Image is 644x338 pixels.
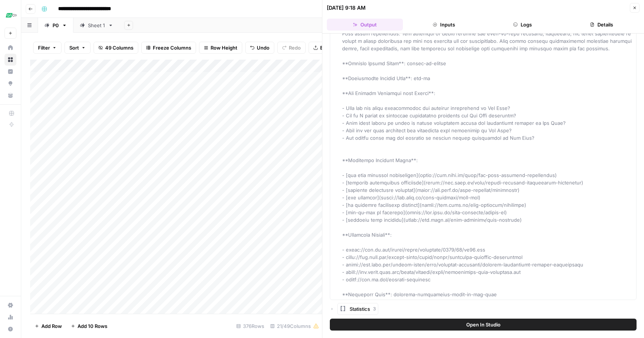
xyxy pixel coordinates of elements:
[350,305,370,313] span: Statistics
[373,306,376,312] span: 3
[30,320,66,332] button: Add Row
[4,78,16,89] a: Opportunities
[4,299,16,311] a: Settings
[4,6,16,25] button: Workspace: GoCo
[53,22,59,29] div: P0
[211,44,237,51] span: Row Height
[327,4,366,12] div: [DATE] 9:18 AM
[69,44,79,51] span: Sort
[141,42,196,54] button: Freeze Columns
[73,18,120,33] a: Sheet 1
[257,44,269,51] span: Undo
[33,42,61,54] button: Filter
[330,319,637,331] button: Open In Studio
[4,323,16,335] button: Help + Support
[153,44,191,51] span: Freeze Columns
[277,42,306,54] button: Redo
[4,311,16,323] a: Usage
[4,9,18,22] img: GoCo Logo
[105,44,133,51] span: 49 Columns
[466,321,501,328] span: Open In Studio
[199,42,242,54] button: Row Height
[485,19,561,31] button: Logs
[327,19,403,31] button: Output
[41,322,62,330] span: Add Row
[4,54,16,66] a: Browse
[66,320,112,332] button: Add 10 Rows
[78,322,107,330] span: Add 10 Rows
[94,42,138,54] button: 49 Columns
[88,22,105,29] div: Sheet 1
[4,66,16,78] a: Insights
[233,320,267,332] div: 376 Rows
[4,42,16,54] a: Home
[309,42,351,54] button: Export CSV
[4,89,16,101] a: Your Data
[64,42,91,54] button: Sort
[406,19,482,31] button: Inputs
[337,303,378,315] button: Statistics3
[245,42,274,54] button: Undo
[289,44,301,51] span: Redo
[38,44,50,51] span: Filter
[38,18,73,33] a: P0
[267,320,322,332] div: 21/49 Columns
[563,19,640,31] button: Details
